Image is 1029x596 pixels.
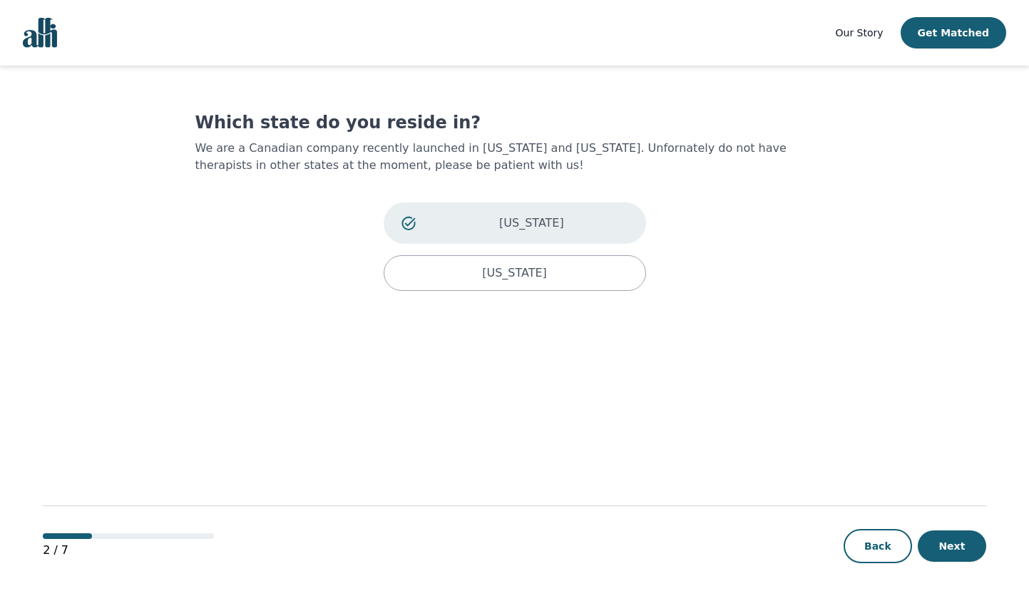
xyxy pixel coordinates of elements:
[844,529,912,563] button: Back
[195,140,834,174] p: We are a Canadian company recently launched in [US_STATE] and [US_STATE]. Unfornately do not have...
[901,17,1006,48] button: Get Matched
[43,542,214,559] p: 2 / 7
[435,215,628,232] p: [US_STATE]
[836,27,884,38] span: Our Story
[918,530,986,562] button: Next
[195,111,834,134] h1: Which state do you reside in?
[836,24,884,41] a: Our Story
[23,18,57,48] img: alli logo
[482,264,547,282] p: [US_STATE]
